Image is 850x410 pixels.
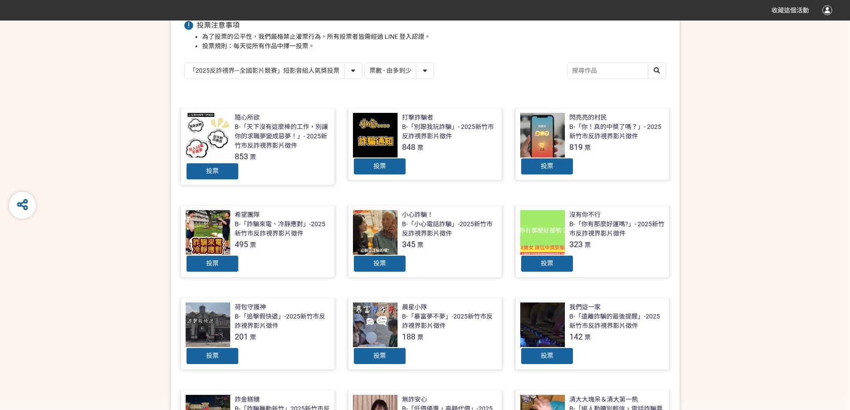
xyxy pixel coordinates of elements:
[569,142,583,152] span: 819
[373,352,386,359] span: 投票
[402,122,497,141] div: B-「別跟我玩詐騙」- 2025新竹市反詐視界影片徵件
[235,122,330,150] div: B-「天下沒有這麼棒的工作，別讓你的求職夢變成惡夢！」- 2025新竹市反詐視界影片徵件
[402,395,427,404] div: 無詐安心
[569,113,607,122] div: 閃亮亮的村民
[348,205,502,277] a: 小心詐騙！B-「小心電話詐騙」-2025新竹市反詐視界影片徵件345票投票
[348,108,502,180] a: 打擊詐騙者B-「別跟我玩詐騙」- 2025新竹市反詐視界影片徵件848票投票
[569,240,583,249] span: 323
[181,108,335,185] a: 隨心所欲B-「天下沒有這麼棒的工作，別讓你的求職夢變成惡夢！」- 2025新竹市反詐視界影片徵件853票投票
[569,302,601,312] div: 我們這一家
[541,162,553,170] span: 投票
[235,302,266,312] div: 荷包守護神
[568,63,666,79] input: 搜尋作品
[585,144,591,151] span: 票
[250,334,256,341] span: 票
[417,241,423,248] span: 票
[541,352,553,359] span: 投票
[235,312,330,331] div: B-「追擊假快遞」-2025新竹市反詐視界影片徵件
[235,113,260,122] div: 隨心所欲
[515,298,669,370] a: 我們這一家B-「遠離詐騙的最後提醒」-2025新竹市反詐視界影片徵件142票投票
[402,142,415,152] span: 848
[515,108,669,180] a: 閃亮亮的村民B-「你！真的中獎了嗎？」- 2025新竹市反詐視界影片徵件819票投票
[417,334,423,341] span: 票
[181,298,335,370] a: 荷包守護神B-「追擊假快遞」-2025新竹市反詐視界影片徵件201票投票
[402,240,415,249] span: 345
[235,210,260,219] div: 希望團隊
[585,241,591,248] span: 票
[402,302,427,312] div: 晨星小隊
[569,219,664,238] div: B-「你有那麼好運嗎?」- 2025新竹市反詐視界影片徵件
[235,152,248,161] span: 853
[235,395,260,404] div: 詐金糕糖
[515,205,669,277] a: 沒有你不行B-「你有那麼好運嗎?」- 2025新竹市反詐視界影片徵件323票投票
[235,219,330,238] div: B-「詐騙來電、冷靜應對」-2025新竹市反詐視界影片徵件
[402,219,497,238] div: B-「小心電話詐騙」-2025新竹市反詐視界影片徵件
[569,332,583,341] span: 142
[206,260,219,267] span: 投票
[202,41,666,51] li: 投票規則：每天從所有作品中擇一投票。
[569,395,638,404] div: 清大大塊呆＆清大第一熊
[402,312,497,331] div: B-「暴富夢不夢」-2025新竹市反詐視界影片徵件
[197,21,240,29] span: 投票注意事項
[585,334,591,341] span: 票
[569,312,664,331] div: B-「遠離詐騙的最後提醒」-2025新竹市反詐視界影片徵件
[235,332,248,341] span: 201
[206,352,219,359] span: 投票
[202,32,666,41] li: 為了投票的公平性，我們嚴格禁止灌票行為，所有投票者皆需經過 LINE 登入認證。
[541,260,553,267] span: 投票
[250,241,256,248] span: 票
[373,162,386,170] span: 投票
[771,7,809,14] span: 收藏這個活動
[181,205,335,277] a: 希望團隊B-「詐騙來電、冷靜應對」-2025新竹市反詐視界影片徵件495票投票
[250,153,256,161] span: 票
[402,113,433,122] div: 打擊詐騙者
[569,122,664,141] div: B-「你！真的中獎了嗎？」- 2025新竹市反詐視界影片徵件
[569,210,601,219] div: 沒有你不行
[402,210,433,219] div: 小心詐騙！
[348,298,502,370] a: 晨星小隊B-「暴富夢不夢」-2025新竹市反詐視界影片徵件188票投票
[417,144,423,151] span: 票
[402,332,415,341] span: 188
[206,167,219,174] span: 投票
[235,240,248,249] span: 495
[373,260,386,267] span: 投票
